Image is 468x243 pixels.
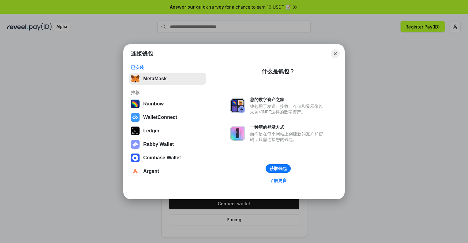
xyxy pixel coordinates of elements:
img: svg+xml,%3Csvg%20width%3D%2228%22%20height%3D%2228%22%20viewBox%3D%220%200%2028%2028%22%20fill%3D... [131,154,140,162]
button: Ledger [129,125,206,137]
div: 您的数字资产之家 [250,97,326,102]
img: svg+xml,%3Csvg%20xmlns%3D%22http%3A%2F%2Fwww.w3.org%2F2000%2Fsvg%22%20fill%3D%22none%22%20viewBox... [131,140,140,149]
img: svg+xml,%3Csvg%20fill%3D%22none%22%20height%3D%2233%22%20viewBox%3D%220%200%2035%2033%22%20width%... [131,74,140,83]
button: 获取钱包 [266,164,291,173]
div: 已安装 [131,65,204,70]
img: svg+xml,%3Csvg%20xmlns%3D%22http%3A%2F%2Fwww.w3.org%2F2000%2Fsvg%22%20fill%3D%22none%22%20viewBox... [230,98,245,113]
div: WalletConnect [143,115,177,120]
img: svg+xml,%3Csvg%20width%3D%2228%22%20height%3D%2228%22%20viewBox%3D%220%200%2028%2028%22%20fill%3D... [131,167,140,176]
img: svg+xml,%3Csvg%20width%3D%2228%22%20height%3D%2228%22%20viewBox%3D%220%200%2028%2028%22%20fill%3D... [131,113,140,122]
button: MetaMask [129,73,206,85]
div: Ledger [143,128,159,134]
button: Close [331,49,339,58]
h1: 连接钱包 [131,50,153,57]
div: MetaMask [143,76,167,82]
div: 了解更多 [270,178,287,183]
div: 推荐 [131,90,204,95]
div: 什么是钱包？ [262,68,295,75]
div: 获取钱包 [270,166,287,171]
img: svg+xml,%3Csvg%20xmlns%3D%22http%3A%2F%2Fwww.w3.org%2F2000%2Fsvg%22%20fill%3D%22none%22%20viewBox... [230,126,245,141]
div: Coinbase Wallet [143,155,181,161]
button: Argent [129,165,206,177]
button: Rainbow [129,98,206,110]
img: svg+xml,%3Csvg%20width%3D%22120%22%20height%3D%22120%22%20viewBox%3D%220%200%20120%20120%22%20fil... [131,100,140,108]
div: 钱包用于发送、接收、存储和显示像以太坊和NFT这样的数字资产。 [250,104,326,115]
button: Rabby Wallet [129,138,206,150]
img: svg+xml,%3Csvg%20xmlns%3D%22http%3A%2F%2Fwww.w3.org%2F2000%2Fsvg%22%20width%3D%2228%22%20height%3... [131,127,140,135]
button: Coinbase Wallet [129,152,206,164]
div: Rainbow [143,101,164,107]
div: Argent [143,169,159,174]
a: 了解更多 [266,177,290,184]
div: Rabby Wallet [143,142,174,147]
div: 一种新的登录方式 [250,124,326,130]
div: 而不是在每个网站上创建新的账户和密码，只需连接您的钱包。 [250,131,326,142]
button: WalletConnect [129,111,206,123]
